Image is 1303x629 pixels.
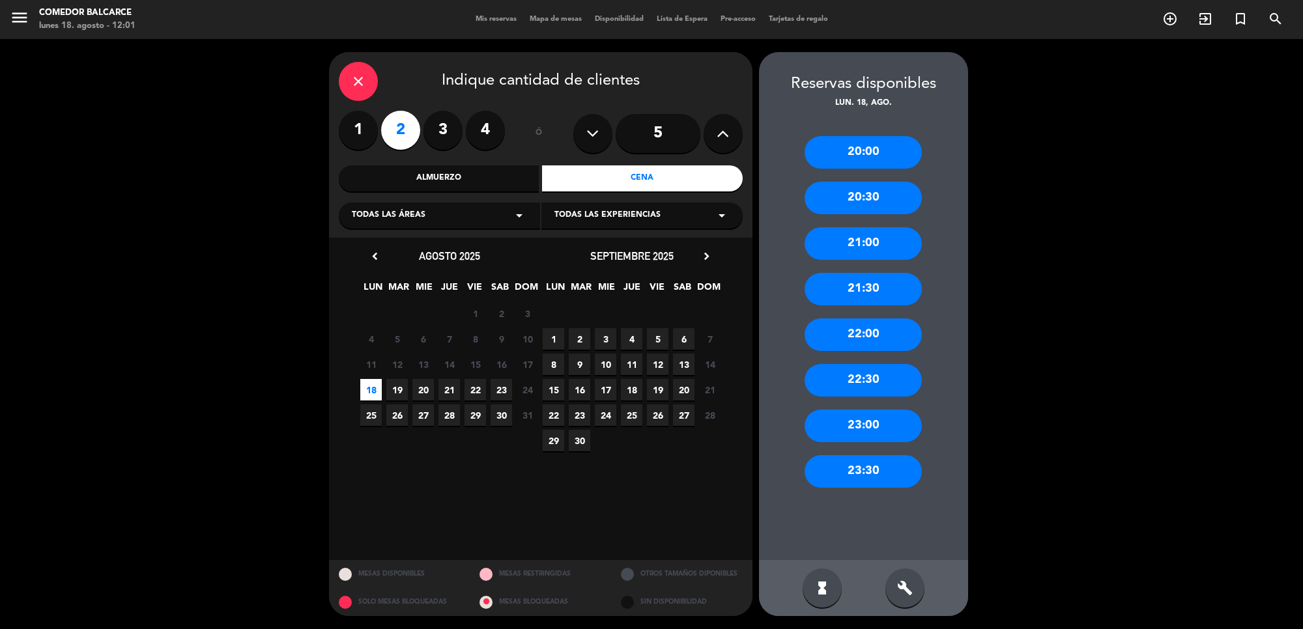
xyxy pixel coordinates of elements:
i: search [1268,11,1283,27]
span: 14 [438,354,460,375]
span: 16 [491,354,512,375]
div: 22:00 [805,318,922,351]
div: Comedor Balcarce [39,7,136,20]
span: DOM [515,279,536,301]
span: 20 [412,379,434,400]
span: Mis reservas [469,16,523,23]
span: 23 [569,404,590,426]
div: 23:30 [805,455,922,488]
span: 3 [517,303,538,324]
span: 9 [491,328,512,350]
i: menu [10,8,29,27]
span: 17 [517,354,538,375]
label: 2 [381,111,420,150]
span: 18 [360,379,382,400]
span: 13 [673,354,694,375]
span: 6 [673,328,694,350]
div: Almuerzo [339,165,539,191]
i: chevron_right [700,249,713,263]
label: 3 [423,111,463,150]
span: 29 [543,430,564,451]
div: SIN DISPONIBILIDAD [611,588,752,616]
span: LUN [545,279,566,301]
div: 20:00 [805,136,922,169]
span: 7 [699,328,721,350]
span: DOM [697,279,719,301]
span: 14 [699,354,721,375]
span: 22 [465,379,486,400]
div: 20:30 [805,182,922,214]
button: menu [10,8,29,32]
span: MAR [570,279,592,301]
div: Indique cantidad de clientes [339,62,743,101]
div: MESAS BLOQUEADAS [470,588,611,616]
span: 7 [438,328,460,350]
span: 11 [621,354,642,375]
i: turned_in_not [1233,11,1248,27]
span: 2 [491,303,512,324]
label: 4 [466,111,505,150]
span: 4 [621,328,642,350]
span: 29 [465,404,486,426]
div: lun. 18, ago. [759,97,968,110]
span: 1 [543,328,564,350]
span: 30 [569,430,590,451]
span: JUE [438,279,460,301]
i: add_circle_outline [1162,11,1178,27]
span: agosto 2025 [419,249,480,262]
span: SAB [489,279,511,301]
span: 22 [543,404,564,426]
span: 28 [699,404,721,426]
span: Pre-acceso [714,16,762,23]
span: septiembre 2025 [590,249,674,262]
span: Tarjetas de regalo [762,16,835,23]
span: 25 [360,404,382,426]
div: MESAS RESTRINGIDAS [470,560,611,588]
div: SOLO MESAS BLOQUEADAS [329,588,470,616]
span: 26 [386,404,408,426]
span: 4 [360,328,382,350]
span: 8 [543,354,564,375]
span: MIE [595,279,617,301]
span: Lista de Espera [650,16,714,23]
span: VIE [464,279,485,301]
div: 21:00 [805,227,922,260]
span: 8 [465,328,486,350]
span: 5 [647,328,668,350]
span: 20 [673,379,694,400]
span: 15 [465,354,486,375]
span: Todas las áreas [352,209,425,222]
div: 22:30 [805,364,922,397]
span: 31 [517,404,538,426]
span: SAB [672,279,693,301]
span: 21 [438,379,460,400]
i: exit_to_app [1197,11,1213,27]
i: close [351,74,366,89]
span: 24 [517,379,538,400]
span: 5 [386,328,408,350]
div: Reservas disponibles [759,72,968,97]
span: 10 [595,354,616,375]
span: 19 [647,379,668,400]
span: 12 [386,354,408,375]
span: Todas las experiencias [554,209,661,222]
i: build [897,580,913,596]
span: 13 [412,354,434,375]
span: 1 [465,303,486,324]
span: Mapa de mesas [523,16,588,23]
span: 23 [491,379,512,400]
span: 27 [673,404,694,426]
span: Disponibilidad [588,16,650,23]
span: 27 [412,404,434,426]
span: 10 [517,328,538,350]
div: MESAS DISPONIBLES [329,560,470,588]
span: 30 [491,404,512,426]
div: lunes 18. agosto - 12:01 [39,20,136,33]
span: 3 [595,328,616,350]
div: OTROS TAMAÑOS DIPONIBLES [611,560,752,588]
span: 15 [543,379,564,400]
span: 19 [386,379,408,400]
span: 18 [621,379,642,400]
label: 1 [339,111,378,150]
span: MAR [388,279,409,301]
